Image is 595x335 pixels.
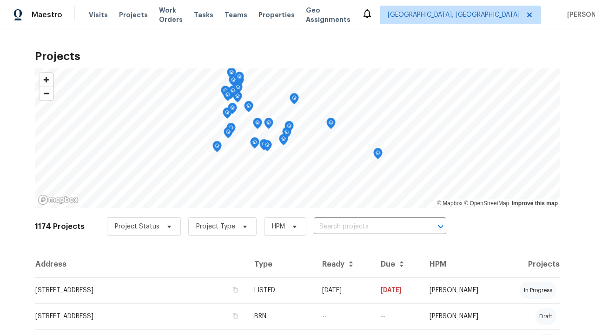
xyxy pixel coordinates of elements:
td: Resale COE 2025-09-23T00:00:00.000Z [373,303,422,329]
span: Visits [89,10,108,20]
h2: Projects [35,52,560,61]
td: [PERSON_NAME] [422,303,501,329]
div: Map marker [326,118,336,132]
span: Project Type [196,222,235,231]
td: [DATE] [373,277,422,303]
div: Map marker [259,139,269,154]
div: Map marker [221,86,230,100]
div: Map marker [244,101,253,115]
th: Address [35,251,247,277]
span: Projects [119,10,148,20]
div: Map marker [264,118,273,132]
th: Type [247,251,315,277]
span: Work Orders [159,6,183,24]
input: Search projects [314,220,420,234]
div: Map marker [228,86,238,100]
div: Map marker [226,123,236,137]
td: BRN [247,303,315,329]
div: Map marker [228,103,237,117]
span: Teams [225,10,247,20]
td: LISTED [247,277,315,303]
div: Map marker [227,67,236,82]
div: Map marker [282,127,291,141]
div: Map marker [229,75,238,89]
th: Ready [315,251,373,277]
span: Maestro [32,10,62,20]
th: Projects [501,251,560,277]
span: [GEOGRAPHIC_DATA], [GEOGRAPHIC_DATA] [388,10,520,20]
div: Map marker [263,140,272,154]
div: Map marker [224,127,233,141]
h2: 1174 Projects [35,222,85,231]
td: -- [315,303,373,329]
div: in progress [520,282,556,299]
div: Map marker [253,118,262,132]
span: HPM [272,222,285,231]
div: Map marker [279,134,288,148]
div: Map marker [233,91,242,106]
th: HPM [422,251,501,277]
div: Map marker [235,72,244,86]
span: Properties [258,10,295,20]
div: Map marker [284,121,294,135]
th: Due [373,251,422,277]
button: Open [434,220,447,233]
a: Mapbox [437,200,463,207]
button: Zoom out [40,87,53,100]
div: Map marker [250,137,259,152]
button: Copy Address [231,312,239,320]
span: Project Status [115,222,159,231]
td: [DATE] [315,277,373,303]
canvas: Map [35,68,560,208]
span: Geo Assignments [306,6,350,24]
td: [PERSON_NAME] [422,277,501,303]
div: draft [535,308,556,325]
button: Copy Address [231,286,239,294]
div: Map marker [233,82,243,97]
div: Map marker [223,107,232,122]
span: Tasks [194,12,213,18]
td: [STREET_ADDRESS] [35,303,247,329]
div: Map marker [226,88,235,102]
div: Map marker [212,141,222,155]
div: Map marker [223,90,232,104]
a: Improve this map [512,200,558,207]
span: Zoom out [40,87,53,100]
button: Zoom in [40,73,53,87]
div: Map marker [373,148,383,162]
td: [STREET_ADDRESS] [35,277,247,303]
div: Map marker [290,93,299,107]
a: Mapbox homepage [38,194,79,205]
a: OpenStreetMap [464,200,509,207]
